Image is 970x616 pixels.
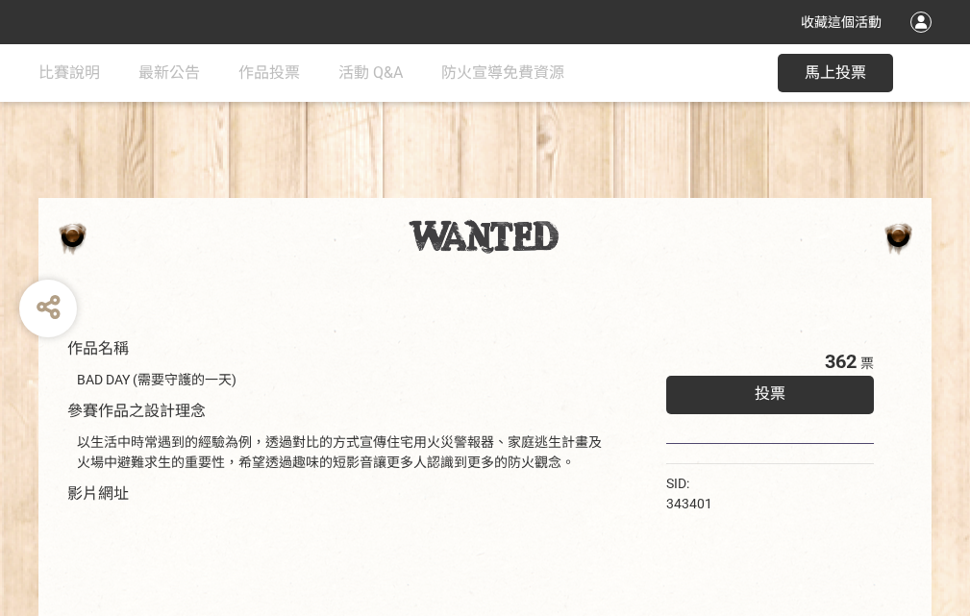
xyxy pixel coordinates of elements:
div: 以生活中時常遇到的經驗為例，透過對比的方式宣傳住宅用火災警報器、家庭逃生計畫及火場中避難求生的重要性，希望透過趣味的短影音讓更多人認識到更多的防火觀念。 [77,432,609,473]
a: 防火宣導免費資源 [441,44,564,102]
a: 比賽說明 [38,44,100,102]
iframe: Facebook Share [717,474,813,493]
span: 最新公告 [138,63,200,82]
span: 活動 Q&A [338,63,403,82]
button: 馬上投票 [778,54,893,92]
span: 票 [860,356,874,371]
span: 作品投票 [238,63,300,82]
a: 作品投票 [238,44,300,102]
span: SID: 343401 [666,476,712,511]
span: 影片網址 [67,484,129,503]
span: 362 [825,350,857,373]
span: 作品名稱 [67,339,129,357]
span: 參賽作品之設計理念 [67,402,206,420]
a: 活動 Q&A [338,44,403,102]
span: 比賽說明 [38,63,100,82]
a: 最新公告 [138,44,200,102]
div: BAD DAY (需要守護的一天) [77,370,609,390]
span: 防火宣導免費資源 [441,63,564,82]
span: 馬上投票 [805,63,866,82]
span: 收藏這個活動 [801,14,882,30]
span: 投票 [755,384,785,403]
